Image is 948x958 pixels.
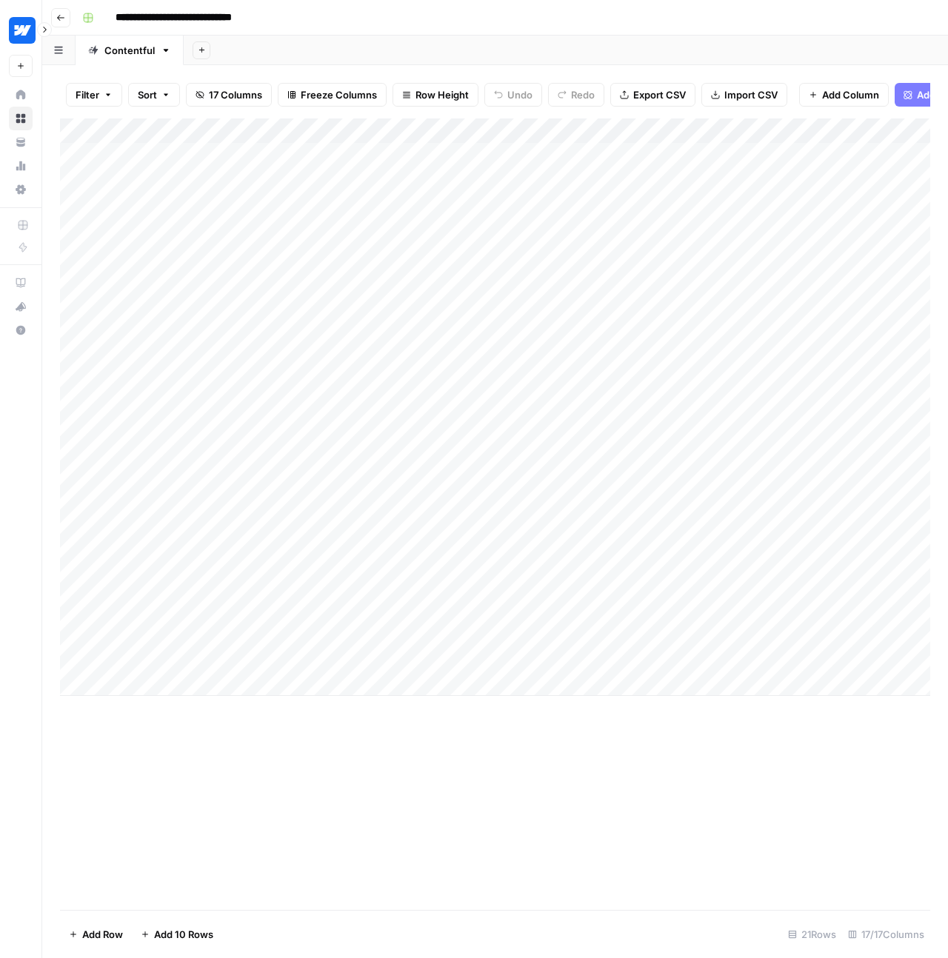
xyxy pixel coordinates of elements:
[610,83,695,107] button: Export CSV
[9,83,33,107] a: Home
[842,922,930,946] div: 17/17 Columns
[633,87,686,102] span: Export CSV
[154,927,213,942] span: Add 10 Rows
[9,178,33,201] a: Settings
[278,83,387,107] button: Freeze Columns
[9,12,33,49] button: Workspace: Webflow
[507,87,533,102] span: Undo
[82,927,123,942] span: Add Row
[104,43,155,58] div: Contentful
[9,318,33,342] button: Help + Support
[76,36,184,65] a: Contentful
[799,83,889,107] button: Add Column
[9,295,33,318] button: What's new?
[209,87,262,102] span: 17 Columns
[782,922,842,946] div: 21 Rows
[724,87,778,102] span: Import CSV
[138,87,157,102] span: Sort
[822,87,879,102] span: Add Column
[9,17,36,44] img: Webflow Logo
[10,295,32,318] div: What's new?
[301,87,377,102] span: Freeze Columns
[186,83,272,107] button: 17 Columns
[132,922,222,946] button: Add 10 Rows
[76,87,99,102] span: Filter
[9,130,33,154] a: Your Data
[60,922,132,946] button: Add Row
[484,83,542,107] button: Undo
[393,83,478,107] button: Row Height
[128,83,180,107] button: Sort
[571,87,595,102] span: Redo
[9,271,33,295] a: AirOps Academy
[548,83,604,107] button: Redo
[9,107,33,130] a: Browse
[9,154,33,178] a: Usage
[415,87,469,102] span: Row Height
[701,83,787,107] button: Import CSV
[66,83,122,107] button: Filter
